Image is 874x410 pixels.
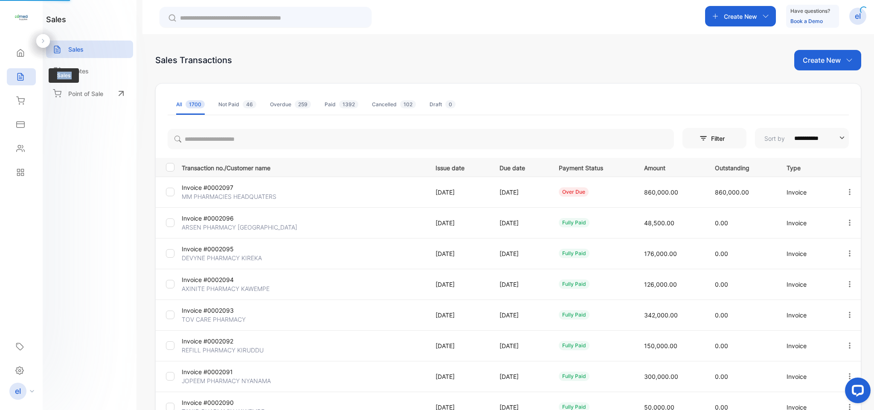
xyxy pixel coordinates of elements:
[644,373,678,380] span: 300,000.00
[787,218,828,227] p: Invoice
[715,219,728,227] span: 0.00
[295,100,311,108] span: 259
[715,189,749,196] span: 860,000.00
[803,55,841,65] p: Create New
[559,310,589,320] div: fully paid
[182,367,263,376] p: Invoice #0002091
[46,41,133,58] a: Sales
[499,218,541,227] p: [DATE]
[325,101,358,108] div: Paid
[764,134,785,143] p: Sort by
[400,100,416,108] span: 102
[68,45,84,54] p: Sales
[644,162,698,172] p: Amount
[46,62,133,80] a: Quotes
[49,68,79,83] span: Sales
[499,280,541,289] p: [DATE]
[849,6,866,26] button: el
[644,219,674,227] span: 48,500.00
[182,376,271,385] p: JOPEEM PHARMACY NYANAMA
[68,67,89,76] p: Quotes
[182,398,263,407] p: Invoice #0002090
[182,214,263,223] p: Invoice #0002096
[499,311,541,320] p: [DATE]
[243,100,256,108] span: 46
[644,342,677,349] span: 150,000.00
[790,18,823,24] a: Book a Demo
[855,11,861,22] p: el
[182,183,263,192] p: Invoice #0002097
[715,250,728,257] span: 0.00
[218,101,256,108] div: Not Paid
[644,250,677,257] span: 176,000.00
[755,128,849,148] button: Sort by
[436,162,482,172] p: Issue date
[715,281,728,288] span: 0.00
[724,12,757,21] p: Create New
[644,189,678,196] span: 860,000.00
[46,84,133,103] a: Point of Sale
[436,311,482,320] p: [DATE]
[445,100,456,108] span: 0
[436,280,482,289] p: [DATE]
[182,284,270,293] p: AXINITE PHARMACY KAWEMPE
[15,11,28,24] img: logo
[787,280,828,289] p: Invoice
[182,346,264,355] p: REFILL PHARMACY KIRUDDU
[182,337,263,346] p: Invoice #0002092
[182,223,297,232] p: ARSEN PHARMACY [GEOGRAPHIC_DATA]
[182,253,263,262] p: DEVYNE PHARMACY KIREKA
[430,101,456,108] div: Draft
[715,162,769,172] p: Outstanding
[436,218,482,227] p: [DATE]
[436,188,482,197] p: [DATE]
[182,275,263,284] p: Invoice #0002094
[787,372,828,381] p: Invoice
[436,249,482,258] p: [DATE]
[436,372,482,381] p: [DATE]
[787,188,828,197] p: Invoice
[182,244,263,253] p: Invoice #0002095
[794,50,861,70] button: Create New
[559,162,627,172] p: Payment Status
[182,192,276,201] p: MM PHARMACIES HEADQUATERS
[790,7,830,15] p: Have questions?
[559,218,589,227] div: fully paid
[155,54,232,67] div: Sales Transactions
[559,249,589,258] div: fully paid
[644,281,677,288] span: 126,000.00
[787,249,828,258] p: Invoice
[705,6,776,26] button: Create New
[715,311,728,319] span: 0.00
[499,372,541,381] p: [DATE]
[15,386,21,397] p: el
[499,188,541,197] p: [DATE]
[559,187,589,197] div: over due
[270,101,311,108] div: Overdue
[787,311,828,320] p: Invoice
[68,89,103,98] p: Point of Sale
[339,100,358,108] span: 1392
[715,342,728,349] span: 0.00
[644,311,678,319] span: 342,000.00
[182,306,263,315] p: Invoice #0002093
[559,341,589,350] div: fully paid
[715,373,728,380] span: 0.00
[499,162,541,172] p: Due date
[436,341,482,350] p: [DATE]
[787,341,828,350] p: Invoice
[499,249,541,258] p: [DATE]
[182,162,425,172] p: Transaction no./Customer name
[838,374,874,410] iframe: LiveChat chat widget
[182,315,263,324] p: TOV CARE PHARMACY
[559,279,589,289] div: fully paid
[46,14,66,25] h1: sales
[372,101,416,108] div: Cancelled
[499,341,541,350] p: [DATE]
[559,372,589,381] div: fully paid
[186,100,205,108] span: 1700
[176,101,205,108] div: All
[787,162,828,172] p: Type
